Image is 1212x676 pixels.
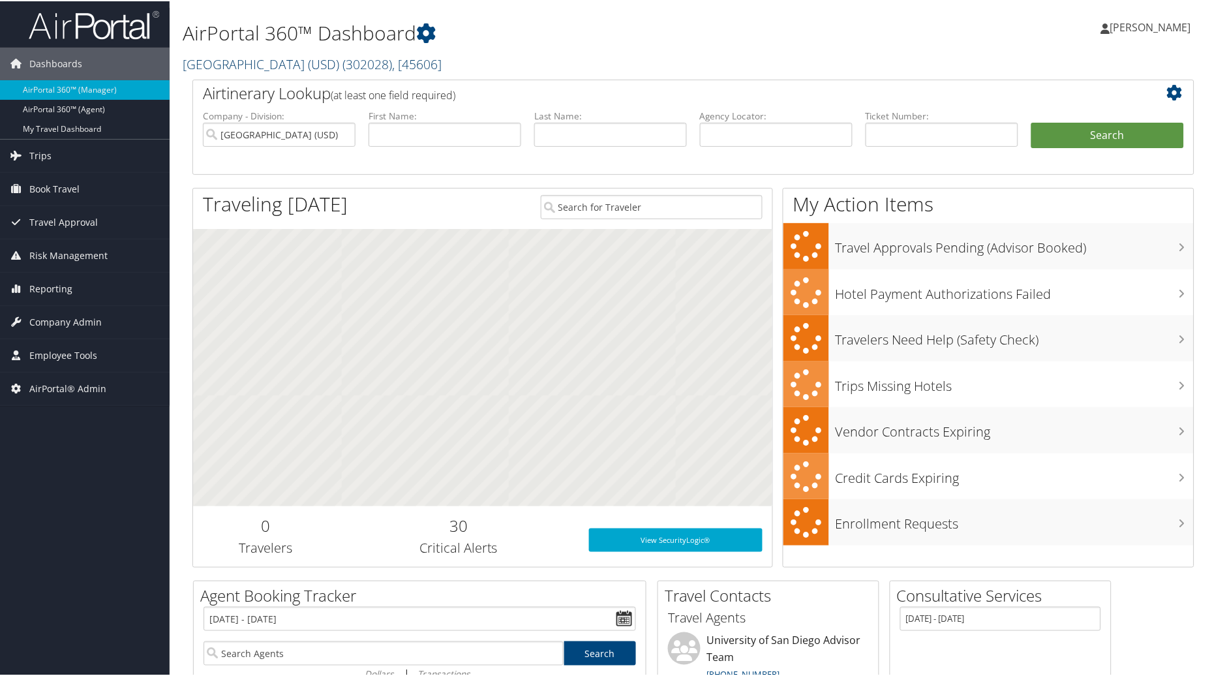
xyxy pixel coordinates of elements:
a: Enrollment Requests [783,498,1194,544]
span: , [ 45606 ] [392,54,442,72]
a: Hotel Payment Authorizations Failed [783,268,1194,315]
span: (at least one field required) [331,87,455,101]
span: Employee Tools [29,338,97,371]
input: Search Agents [204,640,564,664]
a: Trips Missing Hotels [783,360,1194,407]
h2: 0 [203,514,328,536]
a: Vendor Contracts Expiring [783,406,1194,452]
button: Search [1031,121,1184,147]
span: Book Travel [29,172,80,204]
h2: Airtinerary Lookup [203,81,1100,103]
h1: Traveling [DATE] [203,189,348,217]
span: Reporting [29,271,72,304]
h3: Trips Missing Hotels [836,369,1194,394]
span: [PERSON_NAME] [1110,19,1191,33]
h1: My Action Items [783,189,1194,217]
a: [GEOGRAPHIC_DATA] (USD) [183,54,442,72]
span: Travel Approval [29,205,98,238]
a: View SecurityLogic® [589,527,763,551]
h3: Travel Approvals Pending (Advisor Booked) [836,231,1194,256]
label: First Name: [369,108,521,121]
h3: Enrollment Requests [836,507,1194,532]
h3: Travel Agents [668,607,869,626]
h2: 30 [348,514,569,536]
span: ( 302028 ) [342,54,392,72]
h3: Hotel Payment Authorizations Failed [836,277,1194,302]
a: Search [564,640,637,664]
label: Agency Locator: [700,108,853,121]
h2: Consultative Services [897,583,1111,606]
h3: Travelers [203,538,328,556]
img: airportal-logo.png [29,8,159,39]
h3: Credit Cards Expiring [836,461,1194,486]
h1: AirPortal 360™ Dashboard [183,18,864,46]
h3: Vendor Contracts Expiring [836,415,1194,440]
h2: Travel Contacts [665,583,879,606]
label: Last Name: [534,108,687,121]
a: [PERSON_NAME] [1101,7,1204,46]
span: Dashboards [29,46,82,79]
a: Travel Approvals Pending (Advisor Booked) [783,222,1194,268]
span: Company Admin [29,305,102,337]
a: Credit Cards Expiring [783,452,1194,499]
h2: Agent Booking Tracker [200,583,646,606]
span: AirPortal® Admin [29,371,106,404]
span: Risk Management [29,238,108,271]
input: Search for Traveler [541,194,763,218]
label: Ticket Number: [866,108,1018,121]
h3: Critical Alerts [348,538,569,556]
span: Trips [29,138,52,171]
a: Travelers Need Help (Safety Check) [783,314,1194,360]
label: Company - Division: [203,108,356,121]
h3: Travelers Need Help (Safety Check) [836,323,1194,348]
